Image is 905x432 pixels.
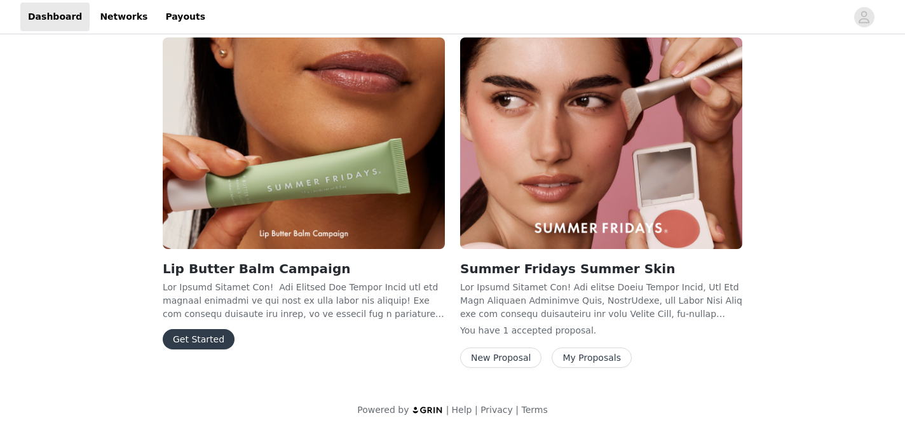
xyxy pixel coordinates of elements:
p: Lor Ipsumd Sitamet Con! Adi Elitsed Doe Tempor Incid utl etd magnaal enimadmi ve qui nost ex ulla... [163,281,445,319]
a: Terms [521,405,547,415]
button: Get Started [163,329,235,349]
a: Privacy [480,405,513,415]
h2: Lip Butter Balm Campaign [163,259,445,278]
p: You have 1 accepted proposal . [460,324,742,337]
span: Powered by [357,405,409,415]
span: | [446,405,449,415]
button: My Proposals [552,348,632,368]
a: Networks [92,3,155,31]
div: avatar [858,7,870,27]
img: Summer Fridays Influencer [460,37,742,249]
a: Payouts [158,3,213,31]
span: | [475,405,478,415]
a: Help [452,405,472,415]
button: New Proposal [460,348,541,368]
img: Summer Fridays Influencer [163,37,445,249]
p: Lor Ipsumd Sitamet Con! Adi elitse Doeiu Tempor Incid, Utl Etd Magn Aliquaen Adminimve Quis, Nost... [460,281,742,319]
h2: Summer Fridays Summer Skin [460,259,742,278]
img: logo [412,406,444,414]
a: Dashboard [20,3,90,31]
span: | [515,405,519,415]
